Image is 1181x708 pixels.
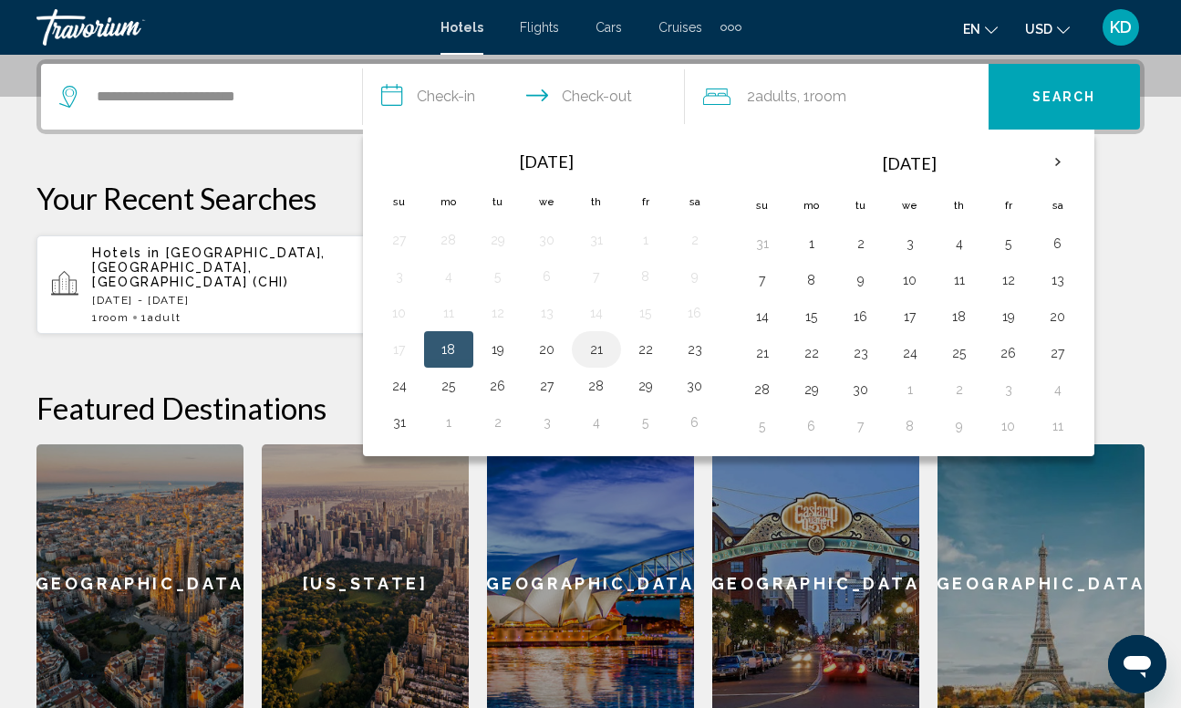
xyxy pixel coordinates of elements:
[748,413,777,439] button: Day 5
[92,311,129,324] span: 1
[846,413,875,439] button: Day 7
[363,64,685,130] button: Check in and out dates
[483,410,513,435] button: Day 2
[846,231,875,256] button: Day 2
[533,410,562,435] button: Day 3
[434,227,463,253] button: Day 28
[434,373,463,399] button: Day 25
[1025,22,1052,36] span: USD
[92,245,161,260] span: Hotels in
[434,300,463,326] button: Day 11
[755,88,797,105] span: Adults
[434,337,463,362] button: Day 18
[98,311,129,324] span: Room
[797,340,826,366] button: Day 22
[631,227,660,253] button: Day 1
[846,304,875,329] button: Day 16
[92,245,326,289] span: [GEOGRAPHIC_DATA], [GEOGRAPHIC_DATA], [GEOGRAPHIC_DATA] (CHI)
[945,231,974,256] button: Day 4
[582,264,611,289] button: Day 7
[680,300,710,326] button: Day 16
[36,9,422,46] a: Travorium
[945,413,974,439] button: Day 9
[520,20,559,35] a: Flights
[36,234,394,335] button: Hotels in [GEOGRAPHIC_DATA], [GEOGRAPHIC_DATA], [GEOGRAPHIC_DATA] (CHI)[DATE] - [DATE]1Room1Adult
[945,377,974,402] button: Day 2
[1043,340,1072,366] button: Day 27
[680,337,710,362] button: Day 23
[994,231,1023,256] button: Day 5
[797,231,826,256] button: Day 1
[797,267,826,293] button: Day 8
[797,84,846,109] span: , 1
[41,64,1140,130] div: Search widget
[1032,90,1096,105] span: Search
[1043,267,1072,293] button: Day 13
[1043,413,1072,439] button: Day 11
[896,413,925,439] button: Day 8
[787,141,1033,185] th: [DATE]
[533,264,562,289] button: Day 6
[994,413,1023,439] button: Day 10
[631,410,660,435] button: Day 5
[896,340,925,366] button: Day 24
[846,377,875,402] button: Day 30
[896,377,925,402] button: Day 1
[720,13,741,42] button: Extra navigation items
[896,231,925,256] button: Day 3
[533,337,562,362] button: Day 20
[385,264,414,289] button: Day 3
[582,227,611,253] button: Day 31
[747,84,797,109] span: 2
[434,410,463,435] button: Day 1
[989,64,1140,130] button: Search
[582,337,611,362] button: Day 21
[533,300,562,326] button: Day 13
[945,340,974,366] button: Day 25
[994,267,1023,293] button: Day 12
[483,373,513,399] button: Day 26
[1025,16,1070,42] button: Change currency
[680,373,710,399] button: Day 30
[533,373,562,399] button: Day 27
[582,410,611,435] button: Day 4
[1097,8,1145,47] button: User Menu
[846,340,875,366] button: Day 23
[483,264,513,289] button: Day 5
[748,340,777,366] button: Day 21
[1110,18,1132,36] span: KD
[582,373,611,399] button: Day 28
[483,300,513,326] button: Day 12
[596,20,622,35] a: Cars
[994,377,1023,402] button: Day 3
[1043,231,1072,256] button: Day 6
[748,267,777,293] button: Day 7
[1043,377,1072,402] button: Day 4
[631,373,660,399] button: Day 29
[797,413,826,439] button: Day 6
[36,390,1145,426] h2: Featured Destinations
[582,300,611,326] button: Day 14
[680,227,710,253] button: Day 2
[797,304,826,329] button: Day 15
[658,20,702,35] a: Cruises
[533,227,562,253] button: Day 30
[680,410,710,435] button: Day 6
[1033,141,1083,183] button: Next month
[631,300,660,326] button: Day 15
[896,304,925,329] button: Day 17
[1043,304,1072,329] button: Day 20
[945,304,974,329] button: Day 18
[685,64,989,130] button: Travelers: 2 adults, 0 children
[385,337,414,362] button: Day 17
[748,231,777,256] button: Day 31
[994,304,1023,329] button: Day 19
[148,311,181,324] span: Adult
[748,304,777,329] button: Day 14
[963,16,998,42] button: Change language
[680,264,710,289] button: Day 9
[797,377,826,402] button: Day 29
[631,337,660,362] button: Day 22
